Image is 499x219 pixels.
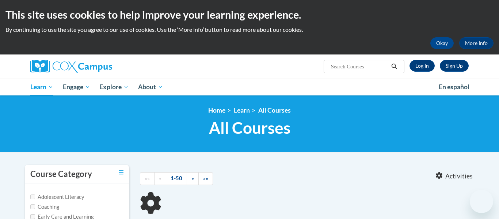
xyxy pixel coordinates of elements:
[19,79,480,95] div: Main menu
[140,172,155,185] a: Begining
[166,172,187,185] a: 1-50
[234,106,250,114] a: Learn
[439,83,469,91] span: En español
[187,172,199,185] a: Next
[30,83,53,91] span: Learn
[330,62,389,71] input: Search Courses
[30,195,35,199] input: Checkbox for Options
[389,62,400,71] button: Search
[5,7,494,22] h2: This site uses cookies to help improve your learning experience.
[30,214,35,219] input: Checkbox for Options
[430,37,454,49] button: Okay
[138,83,163,91] span: About
[191,175,194,181] span: »
[470,190,493,213] iframe: Button to launch messaging window
[30,60,169,73] a: Cox Campus
[30,169,92,180] h3: Course Category
[203,175,208,181] span: »»
[26,79,58,95] a: Learn
[30,60,112,73] img: Cox Campus
[99,83,129,91] span: Explore
[5,26,494,34] p: By continuing to use the site you agree to our use of cookies. Use the ‘More info’ button to read...
[198,172,213,185] a: End
[208,106,225,114] a: Home
[445,172,473,180] span: Activities
[154,172,166,185] a: Previous
[133,79,168,95] a: About
[145,175,150,181] span: ««
[63,83,90,91] span: Engage
[119,169,123,177] a: Toggle collapse
[30,193,84,201] label: Adolescent Literacy
[258,106,291,114] a: All Courses
[434,79,474,95] a: En español
[410,60,435,72] a: Log In
[459,37,494,49] a: More Info
[209,118,290,137] span: All Courses
[30,204,35,209] input: Checkbox for Options
[58,79,95,95] a: Engage
[440,60,469,72] a: Register
[95,79,133,95] a: Explore
[159,175,161,181] span: «
[30,203,59,211] label: Coaching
